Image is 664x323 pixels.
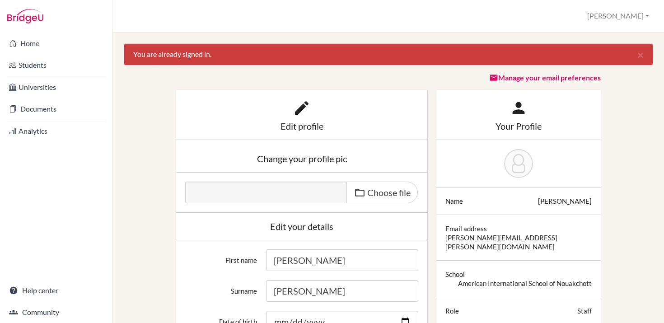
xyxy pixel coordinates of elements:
[577,306,592,315] div: Staff
[445,306,459,315] div: Role
[504,149,533,178] img: Deborah Mc Corkle
[445,197,463,206] div: Name
[458,279,592,288] div: American International School of Nouakchott
[2,56,111,74] a: Students
[181,249,262,265] label: First name
[367,187,411,198] span: Choose file
[7,9,43,23] img: Bridge-U
[124,43,653,66] div: You are already signed in.
[538,197,592,206] div: [PERSON_NAME]
[2,281,111,300] a: Help center
[185,122,418,131] div: Edit profile
[181,280,262,295] label: Surname
[445,233,592,251] div: [PERSON_NAME][EMAIL_ADDRESS][PERSON_NAME][DOMAIN_NAME]
[185,154,418,163] div: Change your profile pic
[583,8,653,24] button: [PERSON_NAME]
[2,78,111,96] a: Universities
[2,303,111,321] a: Community
[445,224,487,233] div: Email address
[2,100,111,118] a: Documents
[445,122,592,131] div: Your Profile
[628,44,653,66] button: Close
[2,122,111,140] a: Analytics
[445,270,465,279] div: School
[2,34,111,52] a: Home
[489,73,601,82] a: Manage your email preferences
[185,222,418,231] div: Edit your details
[637,48,644,61] span: ×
